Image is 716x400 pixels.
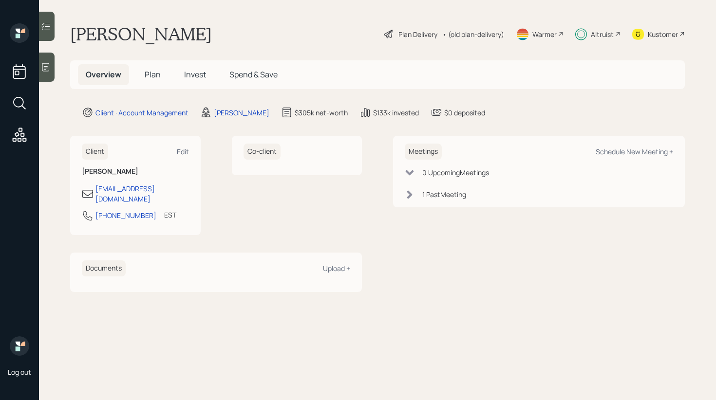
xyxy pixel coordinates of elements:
[145,69,161,80] span: Plan
[86,69,121,80] span: Overview
[422,189,466,200] div: 1 Past Meeting
[95,108,188,118] div: Client · Account Management
[70,23,212,45] h1: [PERSON_NAME]
[95,210,156,220] div: [PHONE_NUMBER]
[82,260,126,276] h6: Documents
[422,167,489,178] div: 0 Upcoming Meeting s
[295,108,348,118] div: $305k net-worth
[184,69,206,80] span: Invest
[442,29,504,39] div: • (old plan-delivery)
[405,144,442,160] h6: Meetings
[532,29,557,39] div: Warmer
[229,69,278,80] span: Spend & Save
[82,167,189,176] h6: [PERSON_NAME]
[95,183,189,204] div: [EMAIL_ADDRESS][DOMAIN_NAME]
[214,108,269,118] div: [PERSON_NAME]
[323,264,350,273] div: Upload +
[244,144,281,160] h6: Co-client
[82,144,108,160] h6: Client
[10,336,29,356] img: retirable_logo.png
[444,108,485,118] div: $0 deposited
[164,210,176,220] div: EST
[591,29,614,39] div: Altruist
[373,108,419,118] div: $133k invested
[8,367,31,377] div: Log out
[398,29,437,39] div: Plan Delivery
[648,29,678,39] div: Kustomer
[177,147,189,156] div: Edit
[596,147,673,156] div: Schedule New Meeting +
